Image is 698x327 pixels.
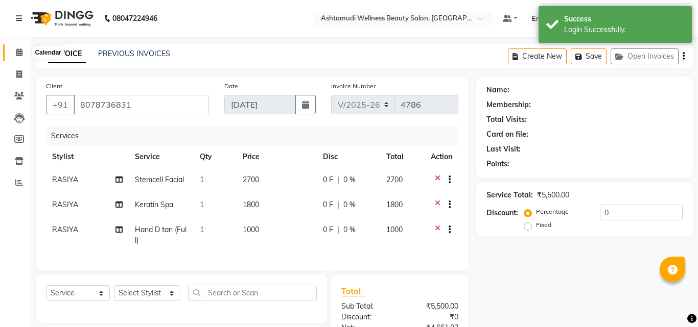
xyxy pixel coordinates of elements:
[486,114,527,125] div: Total Visits:
[425,145,458,168] th: Action
[47,127,466,145] div: Services
[334,301,400,312] div: Sub Total:
[200,200,204,209] span: 1
[74,95,209,114] input: Search by Name/Mobile/Email/Code
[508,48,567,64] button: Create New
[98,49,170,58] a: PREVIOUS INVOICES
[564,24,684,35] div: Login Successfully.
[486,190,533,200] div: Service Total:
[323,174,333,185] span: 0 F
[243,225,259,234] span: 1000
[343,199,356,210] span: 0 %
[135,175,184,184] span: Stemcell Facial
[486,159,509,169] div: Points:
[32,46,63,59] div: Calendar
[611,48,679,64] button: Open Invoices
[243,200,259,209] span: 1800
[52,225,78,234] span: RASIYA
[400,301,467,312] div: ₹5,500.00
[386,175,403,184] span: 2700
[571,48,607,64] button: Save
[46,95,75,114] button: +91
[337,224,339,235] span: |
[486,85,509,95] div: Name:
[200,225,204,234] span: 1
[243,175,259,184] span: 2700
[486,208,518,218] div: Discount:
[46,82,62,91] label: Client
[129,145,194,168] th: Service
[337,199,339,210] span: |
[341,286,365,296] span: Total
[200,175,204,184] span: 1
[564,14,684,24] div: Success
[317,145,380,168] th: Disc
[337,174,339,185] span: |
[323,224,333,235] span: 0 F
[188,285,317,300] input: Search or Scan
[52,175,78,184] span: RASIYA
[194,145,237,168] th: Qty
[334,312,400,322] div: Discount:
[323,199,333,210] span: 0 F
[343,174,356,185] span: 0 %
[52,200,78,209] span: RASIYA
[536,207,569,216] label: Percentage
[386,200,403,209] span: 1800
[386,225,403,234] span: 1000
[112,4,157,33] b: 08047224946
[46,145,129,168] th: Stylist
[486,144,521,155] div: Last Visit:
[331,82,376,91] label: Invoice Number
[237,145,317,168] th: Price
[135,225,187,245] span: Hand D tan (Full)
[380,145,425,168] th: Total
[26,4,96,33] img: logo
[486,99,531,110] div: Membership:
[400,312,467,322] div: ₹0
[135,200,173,209] span: Keratin Spa
[537,190,569,200] div: ₹5,500.00
[224,82,238,91] label: Date
[486,129,528,140] div: Card on file:
[536,220,551,230] label: Fixed
[343,224,356,235] span: 0 %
